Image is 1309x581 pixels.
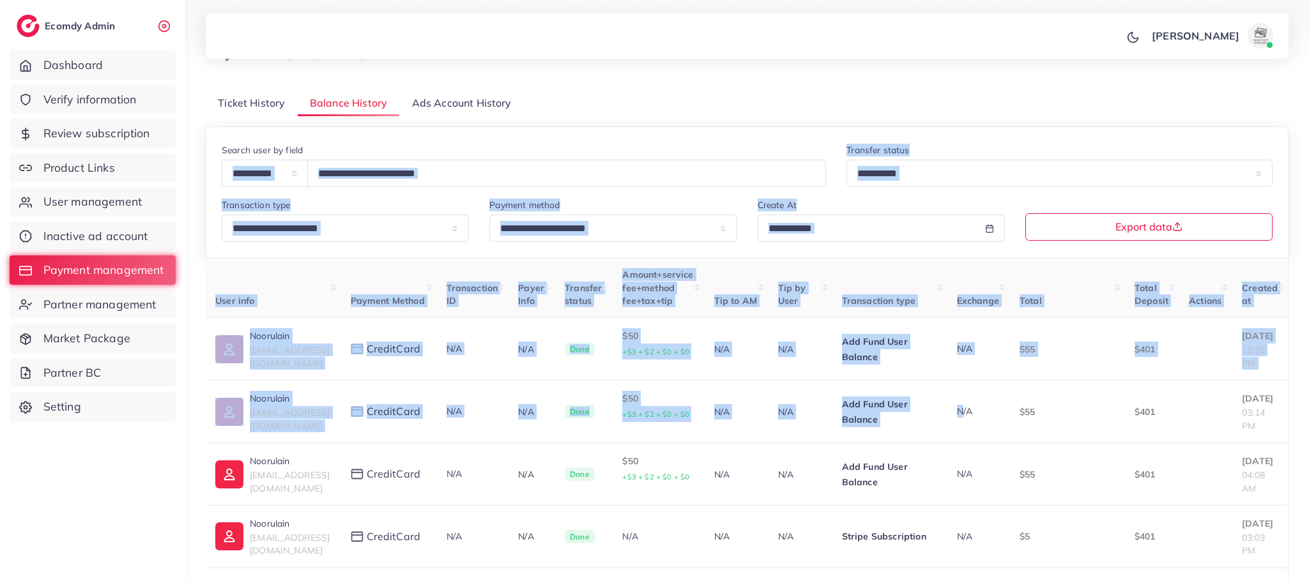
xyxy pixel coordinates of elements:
a: Market Package [10,324,176,353]
img: ic-user-info.36bf1079.svg [215,335,243,363]
span: 03:03 PM [1242,532,1265,556]
p: [DATE] [1242,453,1278,469]
span: N/A [447,468,462,479]
span: Total Deposit [1135,282,1168,306]
span: $5 [1020,531,1030,542]
p: N/A [778,467,822,482]
h2: Ecomdy Admin [45,20,118,32]
p: Noorulain [250,453,330,469]
p: $50 [622,391,693,422]
span: N/A [957,343,972,354]
p: [PERSON_NAME] [1152,28,1239,43]
small: +$3 + $2 + $0 + $0 [622,472,689,481]
span: Done [565,530,595,544]
p: $55 [1020,404,1114,419]
p: $401 [1135,467,1168,482]
a: User management [10,187,176,216]
span: Inactive ad account [43,228,148,245]
p: [DATE] [1242,328,1278,343]
span: N/A [957,405,972,417]
a: Partner BC [10,358,176,388]
p: Noorulain [250,391,330,406]
img: ic-user-info.36bf1079.svg [215,398,243,426]
span: Tip to AM [714,295,757,306]
p: N/A [714,404,758,419]
p: $401 [1135,404,1168,419]
small: +$3 + $2 + $0 + $0 [622,347,689,356]
a: Payment management [10,255,176,285]
span: 12:18 PM [1242,344,1265,368]
span: creditCard [367,529,421,544]
span: Actions [1189,295,1221,306]
span: N/A [957,468,972,479]
span: Transaction ID [447,282,498,306]
span: N/A [957,531,972,542]
img: payment [351,343,364,354]
p: $55 [1020,342,1114,357]
span: [EMAIL_ADDRESS][DOMAIN_NAME] [250,532,330,556]
div: N/A [622,530,693,543]
span: N/A [447,405,462,417]
span: creditCard [367,404,421,419]
label: Transaction type [222,199,291,211]
img: avatar [1248,23,1273,49]
span: Ticket History [218,96,285,110]
span: Review subscription [43,125,150,142]
p: [DATE] [1242,516,1278,531]
button: Export data [1025,213,1273,241]
span: Payer Info [518,282,544,306]
p: N/A [714,529,758,544]
span: Partner BC [43,365,102,381]
span: Dashboard [43,57,103,73]
span: Created at [1242,282,1278,306]
span: Setting [43,398,81,415]
p: N/A [518,342,544,357]
span: Done [565,405,595,419]
img: payment [351,406,364,417]
span: Verify information [43,91,137,108]
span: Transfer status [565,282,602,306]
span: 03:14 PM [1242,407,1265,431]
p: $401 [1135,529,1168,544]
a: Product Links [10,153,176,183]
span: Market Package [43,330,130,347]
span: Payment Method [351,295,425,306]
span: Product Links [43,160,115,176]
p: N/A [714,467,758,482]
p: $55 [1020,467,1114,482]
span: User management [43,193,142,210]
p: Add Fund User Balance [842,334,937,365]
span: N/A [447,531,462,542]
span: Tip by User [778,282,806,306]
p: $401 [1135,342,1168,357]
a: Inactive ad account [10,222,176,251]
p: N/A [518,529,544,544]
img: ic-user-info.36bf1079.svg [215,522,243,550]
p: Add Fund User Balance [842,396,937,427]
span: Total [1020,295,1042,306]
span: N/A [447,343,462,354]
p: Noorulain [250,516,330,531]
p: Noorulain [250,328,330,343]
span: [EMAIL_ADDRESS][DOMAIN_NAME] [250,344,330,368]
a: [PERSON_NAME]avatar [1145,23,1278,49]
span: Amount+service fee+method fee+tax+tip [622,269,693,306]
label: Payment method [489,199,560,211]
p: N/A [518,404,544,419]
p: N/A [518,467,544,482]
p: N/A [778,342,822,357]
img: payment [351,531,364,542]
img: payment [351,469,364,479]
p: $50 [622,328,693,359]
a: logoEcomdy Admin [17,15,118,37]
a: Partner management [10,290,176,319]
p: [DATE] [1242,391,1278,406]
p: Add Fund User Balance [842,459,937,490]
span: Ads Account History [412,96,512,110]
span: Done [565,342,595,356]
a: Verify information [10,85,176,114]
label: Create At [758,199,797,211]
p: N/A [778,404,822,419]
span: creditCard [367,342,421,356]
p: N/A [714,342,758,357]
